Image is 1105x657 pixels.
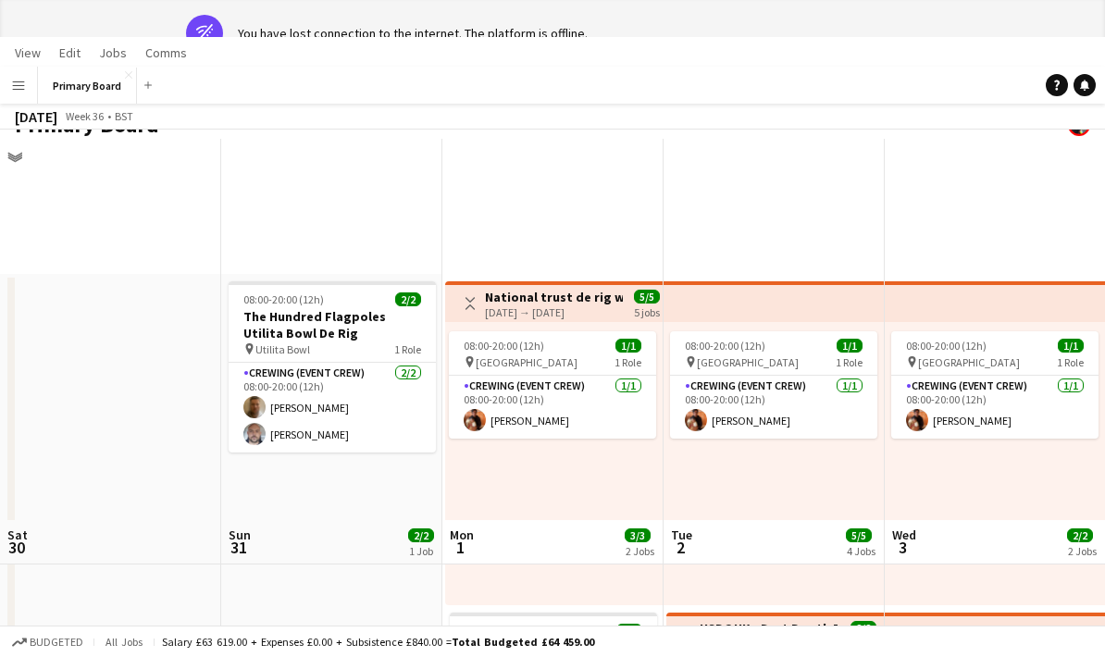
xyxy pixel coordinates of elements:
div: Salary £63 619.00 + Expenses £0.00 + Subsistence £840.00 = [162,635,594,649]
div: 4 Jobs [847,544,875,558]
app-job-card: 08:00-20:00 (12h)2/2The Hundred Flagpoles Utilita Bowl De Rig Utilita Bowl1 RoleCrewing (Event Cr... [229,281,436,452]
span: 2/2 [1067,528,1093,542]
span: 2 [668,537,692,558]
app-card-role: Crewing (Event Crew)1/108:00-20:00 (12h)[PERSON_NAME] [449,376,656,439]
span: 1/1 [615,339,641,353]
span: [GEOGRAPHIC_DATA] [918,355,1020,369]
span: Comms [145,44,187,61]
span: 1/1 [837,339,863,353]
app-job-card: 08:00-20:00 (12h)1/1 [GEOGRAPHIC_DATA]1 RoleCrewing (Event Crew)1/108:00-20:00 (12h)[PERSON_NAME] [449,331,656,439]
span: Mon [450,527,474,543]
h3: National trust de rig works Group 2 [485,289,623,305]
span: Wed [892,527,916,543]
span: 2/2 [395,292,421,306]
span: 1 Role [1057,355,1084,369]
app-job-card: 08:00-20:00 (12h)1/1 [GEOGRAPHIC_DATA]1 RoleCrewing (Event Crew)1/108:00-20:00 (12h)[PERSON_NAME] [670,331,877,439]
a: Comms [138,41,194,65]
span: 08:00-20:00 (12h) [906,339,987,353]
span: 2/2 [408,528,434,542]
span: 1 Role [836,355,863,369]
span: 5/5 [634,290,660,304]
span: 08:00-20:00 (12h) [243,292,324,306]
button: Budgeted [9,632,86,652]
span: Week 36 [61,109,107,123]
span: [GEOGRAPHIC_DATA] [476,355,577,369]
div: 5 jobs [634,304,660,319]
h3: The Hundred Flagpoles Utilita Bowl De Rig [229,308,436,341]
div: 2 Jobs [626,544,654,558]
span: View [15,44,41,61]
button: Primary Board [38,68,137,104]
span: 3/3 [625,528,651,542]
span: 2/2 [616,624,642,638]
span: Budgeted [30,636,83,649]
span: 2/2 [850,621,876,635]
div: You have lost connection to the internet. The platform is offline. [238,25,588,42]
div: 1 Job [409,544,433,558]
span: 08:00-20:00 (12h) [465,624,545,638]
span: 1 Role [615,355,641,369]
span: [GEOGRAPHIC_DATA] [697,355,799,369]
div: 2 Jobs [1068,544,1097,558]
app-card-role: Crewing (Event Crew)1/108:00-20:00 (12h)[PERSON_NAME] [891,376,1099,439]
span: Tue [671,527,692,543]
app-job-card: 08:00-20:00 (12h)1/1 [GEOGRAPHIC_DATA]1 RoleCrewing (Event Crew)1/108:00-20:00 (12h)[PERSON_NAME] [891,331,1099,439]
span: 3 [889,537,916,558]
a: Edit [52,41,88,65]
div: BST [115,109,133,123]
span: Edit [59,44,81,61]
span: Jobs [99,44,127,61]
span: 1 [447,537,474,558]
h3: HSBC UK - Dart Booth Project - [GEOGRAPHIC_DATA] [700,620,838,637]
span: 31 [226,537,251,558]
div: [DATE] → [DATE] [485,305,623,319]
span: Sun [229,527,251,543]
a: Jobs [92,41,134,65]
span: 1/1 [1058,339,1084,353]
span: 5/5 [846,528,872,542]
div: [DATE] [15,107,57,126]
span: 30 [5,537,28,558]
span: All jobs [102,635,146,649]
span: Utilita Bowl [255,342,310,356]
span: 08:00-20:00 (12h) [685,339,765,353]
span: Sat [7,527,28,543]
span: 1 Role [394,342,421,356]
a: View [7,41,48,65]
app-card-role: Crewing (Event Crew)2/208:00-20:00 (12h)[PERSON_NAME][PERSON_NAME] [229,363,436,452]
app-card-role: Crewing (Event Crew)1/108:00-20:00 (12h)[PERSON_NAME] [670,376,877,439]
span: 08:00-20:00 (12h) [464,339,544,353]
span: Total Budgeted £64 459.00 [452,635,594,649]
